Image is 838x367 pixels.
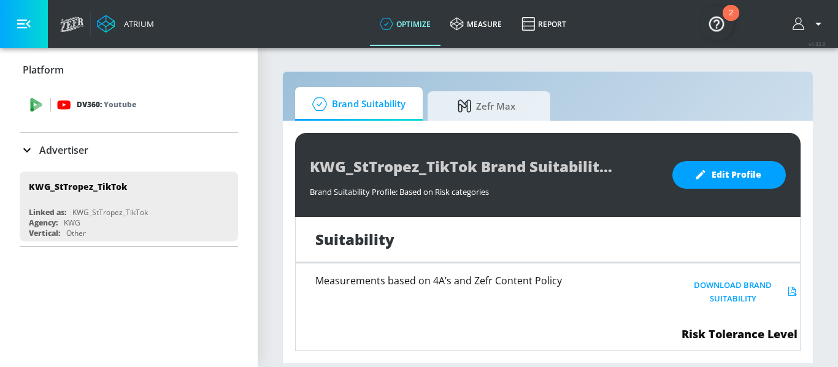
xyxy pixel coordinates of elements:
[23,63,64,77] p: Platform
[512,2,576,46] a: Report
[20,86,238,123] div: DV360: Youtube
[29,181,127,192] div: KWG_StTropez_TikTok
[20,172,238,241] div: KWG_StTropez_TikTokLinked as:KWG_StTropez_TikTokAgency:KWGVertical:Other
[729,13,733,29] div: 2
[440,2,512,46] a: measure
[97,15,154,33] a: Atrium
[29,218,58,228] div: Agency:
[29,228,60,238] div: Vertical:
[370,2,440,46] a: optimize
[699,6,734,40] button: Open Resource Center, 2 new notifications
[72,207,148,218] div: KWG_StTropez_TikTok
[119,18,154,29] div: Atrium
[678,276,800,309] button: Download Brand Suitability
[697,167,761,183] span: Edit Profile
[315,276,639,286] h6: Measurements based on 4A’s and Zefr Content Policy
[77,98,136,112] p: DV360:
[20,53,238,87] div: Platform
[440,91,533,121] span: Zefr Max
[682,327,798,341] span: Risk Tolerance Level
[104,98,136,111] p: Youtube
[310,180,660,197] div: Brand Suitability Profile: Based on Risk categories
[672,161,786,189] button: Edit Profile
[307,89,406,119] span: Brand Suitability
[39,143,88,157] p: Advertiser
[66,228,86,238] div: Other
[29,207,66,218] div: Linked as:
[315,229,394,249] h1: Suitability
[809,40,826,47] span: v 4.32.0
[20,133,238,167] div: Advertiser
[64,218,80,228] div: KWG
